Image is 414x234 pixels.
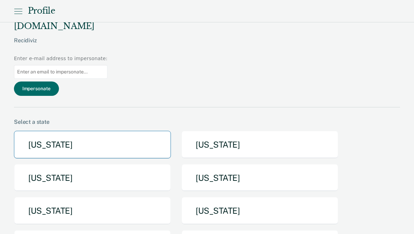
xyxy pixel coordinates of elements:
[14,164,171,192] button: [US_STATE]
[14,37,400,55] div: Recidiviz
[14,197,171,225] button: [US_STATE]
[14,55,107,62] div: Enter e-mail address to impersonate:
[181,131,338,158] button: [US_STATE]
[181,164,338,192] button: [US_STATE]
[14,131,171,158] button: [US_STATE]
[181,197,338,225] button: [US_STATE]
[14,65,107,79] input: Enter an email to impersonate...
[14,81,59,96] button: Impersonate
[28,6,55,16] div: Profile
[14,119,400,125] div: Select a state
